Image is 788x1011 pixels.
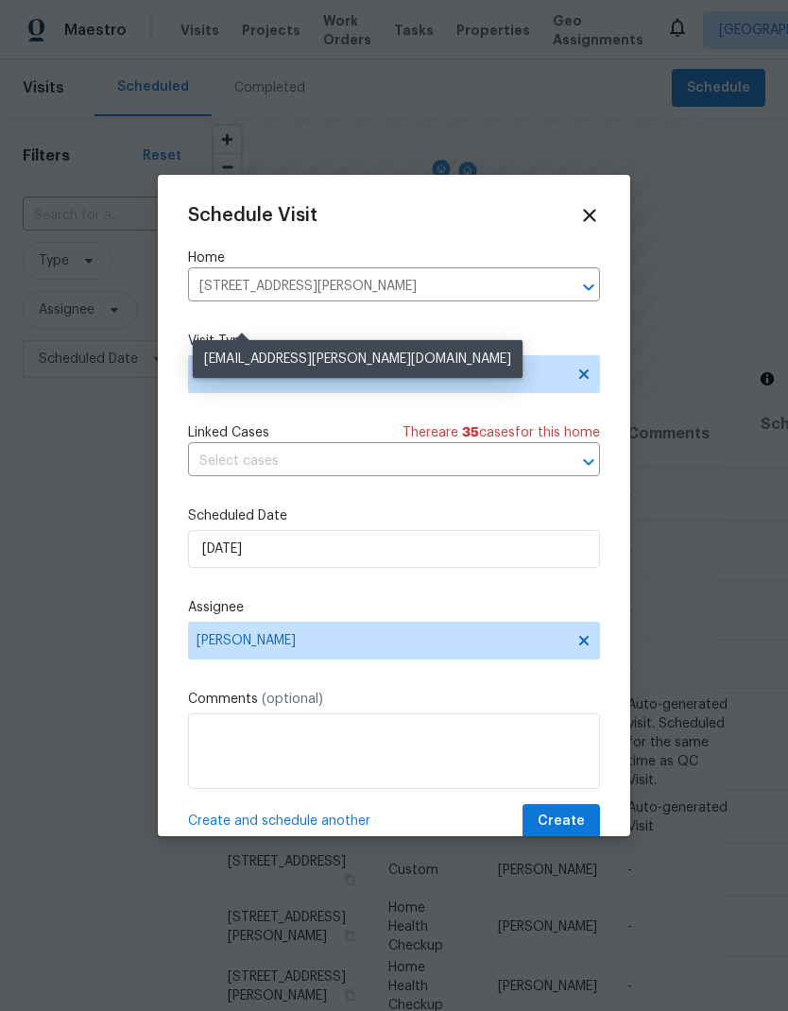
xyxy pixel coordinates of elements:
[262,693,323,706] span: (optional)
[462,426,479,439] span: 35
[575,449,602,475] button: Open
[188,506,600,525] label: Scheduled Date
[188,206,317,225] span: Schedule Visit
[188,598,600,617] label: Assignee
[188,423,269,442] span: Linked Cases
[403,423,600,442] span: There are case s for this home
[188,447,547,476] input: Select cases
[193,340,522,378] div: [EMAIL_ADDRESS][PERSON_NAME][DOMAIN_NAME]
[197,633,567,648] span: [PERSON_NAME]
[522,804,600,839] button: Create
[575,274,602,300] button: Open
[188,272,547,301] input: Enter in an address
[538,810,585,833] span: Create
[188,248,600,267] label: Home
[188,812,370,831] span: Create and schedule another
[188,332,600,351] label: Visit Type
[579,205,600,226] span: Close
[188,690,600,709] label: Comments
[188,530,600,568] input: M/D/YYYY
